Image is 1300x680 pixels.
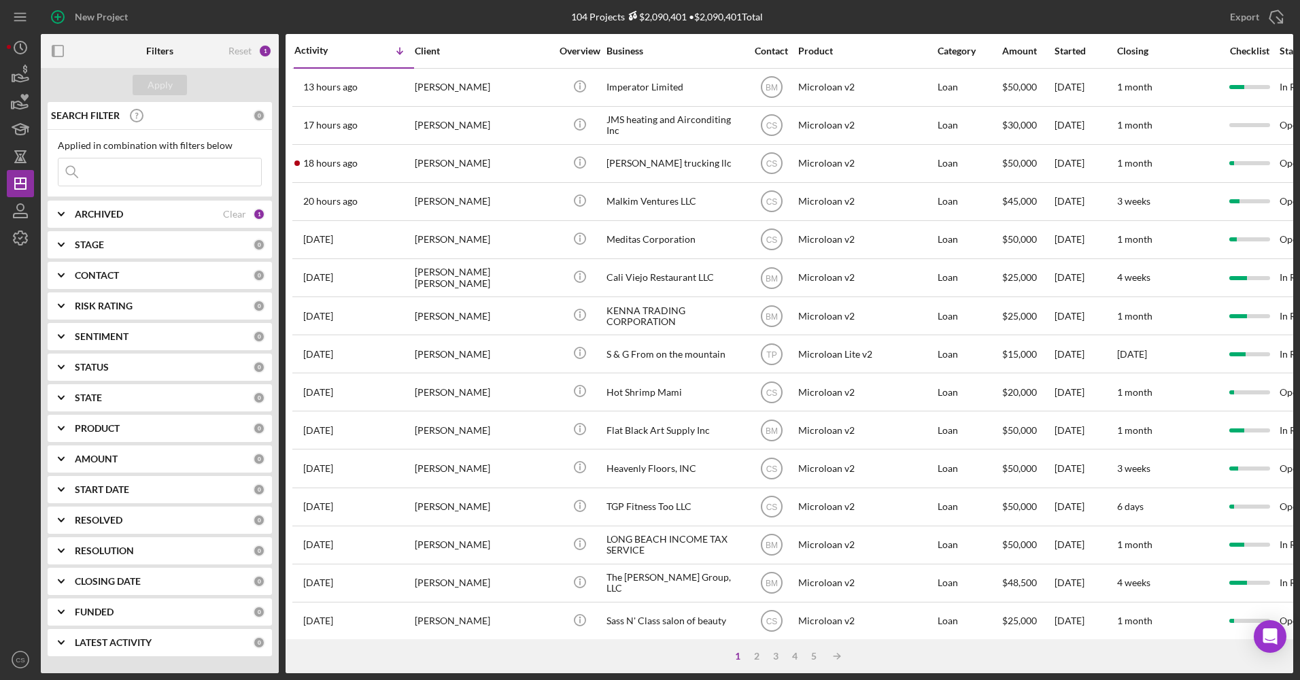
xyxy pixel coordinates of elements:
[415,450,551,486] div: [PERSON_NAME]
[938,527,1001,563] div: Loan
[606,260,742,296] div: Cali Viejo Restaurant LLC
[415,565,551,601] div: [PERSON_NAME]
[606,565,742,601] div: The [PERSON_NAME] Group, LLC
[1055,184,1116,220] div: [DATE]
[303,234,333,245] time: 2025-09-04 03:30
[606,374,742,410] div: Hot Shrimp Mami
[1117,310,1152,322] time: 1 month
[1055,69,1116,105] div: [DATE]
[938,222,1001,258] div: Loan
[785,651,804,662] div: 4
[415,260,551,296] div: [PERSON_NAME] [PERSON_NAME]
[1230,3,1259,31] div: Export
[1002,386,1037,398] span: $20,000
[223,209,246,220] div: Clear
[303,272,333,283] time: 2025-09-03 00:58
[766,651,785,662] div: 3
[1002,462,1037,474] span: $50,000
[1117,577,1150,588] time: 4 weeks
[798,489,934,525] div: Microloan v2
[1055,222,1116,258] div: [DATE]
[415,489,551,525] div: [PERSON_NAME]
[938,412,1001,448] div: Loan
[1002,539,1037,550] span: $50,000
[303,349,333,360] time: 2025-09-02 14:37
[75,3,128,31] div: New Project
[1055,260,1116,296] div: [DATE]
[798,603,934,639] div: Microloan v2
[766,197,777,207] text: CS
[766,541,778,550] text: BM
[804,651,823,662] div: 5
[798,412,934,448] div: Microloan v2
[415,184,551,220] div: [PERSON_NAME]
[415,412,551,448] div: [PERSON_NAME]
[798,260,934,296] div: Microloan v2
[1002,615,1037,626] span: $25,000
[303,425,333,436] time: 2025-08-28 19:02
[415,336,551,372] div: [PERSON_NAME]
[938,107,1001,143] div: Loan
[1117,233,1152,245] time: 1 month
[1002,348,1037,360] span: $15,000
[798,222,934,258] div: Microloan v2
[1002,271,1037,283] span: $25,000
[303,158,358,169] time: 2025-09-04 22:46
[253,300,265,312] div: 0
[75,270,119,281] b: CONTACT
[253,392,265,404] div: 0
[75,484,129,495] b: START DATE
[1117,119,1152,131] time: 1 month
[798,46,934,56] div: Product
[798,374,934,410] div: Microloan v2
[1002,157,1037,169] span: $50,000
[303,120,358,131] time: 2025-09-04 23:47
[415,374,551,410] div: [PERSON_NAME]
[938,69,1001,105] div: Loan
[766,159,777,169] text: CS
[766,617,777,626] text: CS
[938,184,1001,220] div: Loan
[625,11,687,22] div: $2,090,401
[1055,489,1116,525] div: [DATE]
[1055,298,1116,334] div: [DATE]
[253,361,265,373] div: 0
[766,579,778,588] text: BM
[1117,195,1150,207] time: 3 weeks
[1055,412,1116,448] div: [DATE]
[75,423,120,434] b: PRODUCT
[1117,462,1150,474] time: 3 weeks
[253,239,265,251] div: 0
[766,311,778,321] text: BM
[798,565,934,601] div: Microloan v2
[766,273,778,283] text: BM
[938,46,1001,56] div: Category
[75,392,102,403] b: STATE
[938,450,1001,486] div: Loan
[258,44,272,58] div: 1
[798,146,934,182] div: Microloan v2
[303,577,333,588] time: 2025-08-26 20:34
[606,69,742,105] div: Imperator Limited
[1117,81,1152,92] time: 1 month
[1002,310,1037,322] span: $25,000
[938,146,1001,182] div: Loan
[75,637,152,648] b: LATEST ACTIVITY
[606,450,742,486] div: Heavenly Floors, INC
[606,46,742,56] div: Business
[303,615,333,626] time: 2025-08-26 17:34
[746,46,797,56] div: Contact
[1117,157,1152,169] time: 1 month
[253,636,265,649] div: 0
[766,350,776,359] text: TP
[766,83,778,92] text: BM
[1055,336,1116,372] div: [DATE]
[1254,620,1286,653] div: Open Intercom Messenger
[303,539,333,550] time: 2025-08-26 20:40
[766,503,777,512] text: CS
[1055,527,1116,563] div: [DATE]
[294,45,354,56] div: Activity
[51,110,120,121] b: SEARCH FILTER
[938,603,1001,639] div: Loan
[1002,424,1037,436] span: $50,000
